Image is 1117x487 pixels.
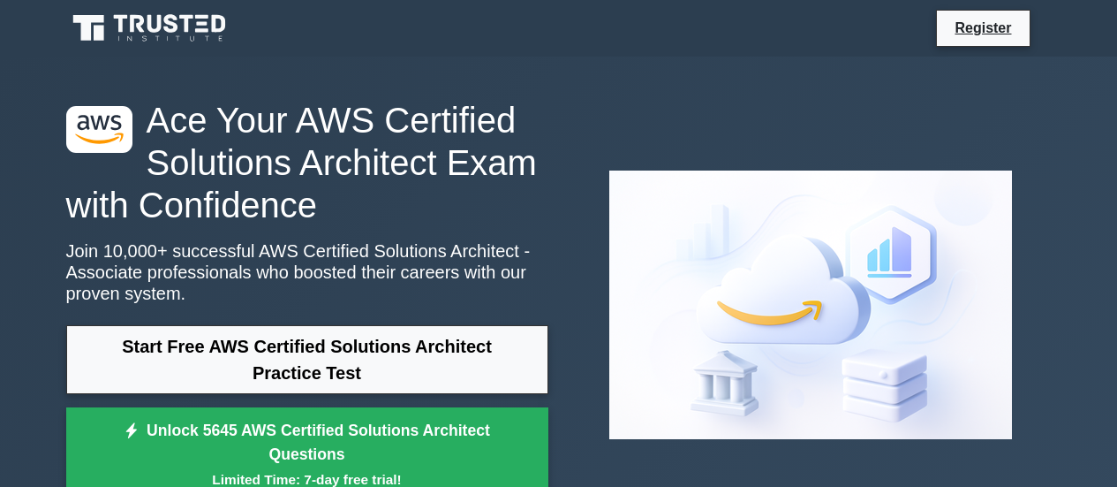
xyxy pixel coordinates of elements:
a: Register [944,17,1022,39]
h1: Ace Your AWS Certified Solutions Architect Exam with Confidence [66,99,548,226]
p: Join 10,000+ successful AWS Certified Solutions Architect - Associate professionals who boosted t... [66,240,548,304]
a: Start Free AWS Certified Solutions Architect Practice Test [66,325,548,394]
img: AWS Certified Solutions Architect - Associate Preview [595,156,1026,453]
